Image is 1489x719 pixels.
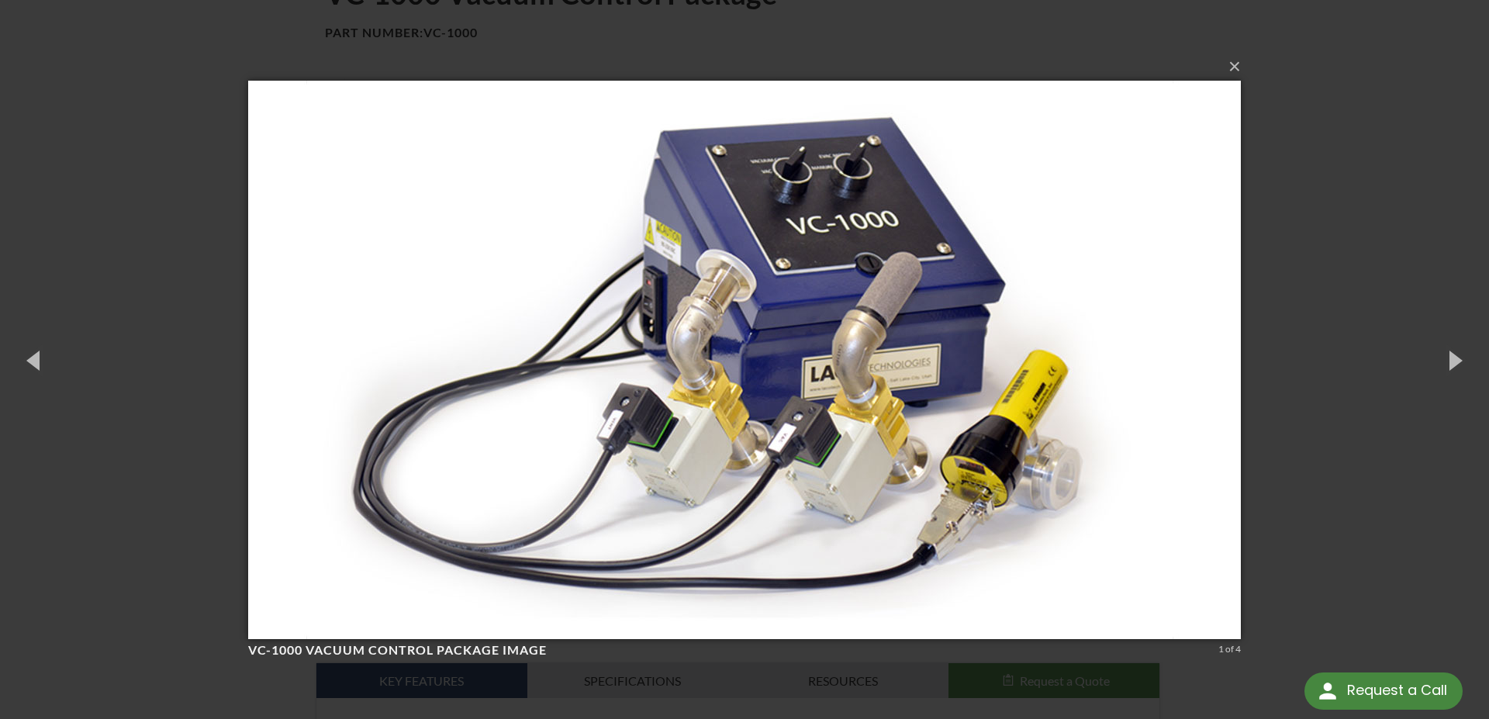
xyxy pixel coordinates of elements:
[248,642,1213,659] h4: VC-1000 Vacuum Control Package image
[1419,317,1489,403] button: Next (Right arrow key)
[1304,672,1463,710] div: Request a Call
[253,50,1245,84] button: ×
[1218,642,1241,656] div: 1 of 4
[1347,672,1447,708] div: Request a Call
[1315,679,1340,703] img: round button
[248,50,1241,670] img: VC-1000 Vacuum Control Package image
